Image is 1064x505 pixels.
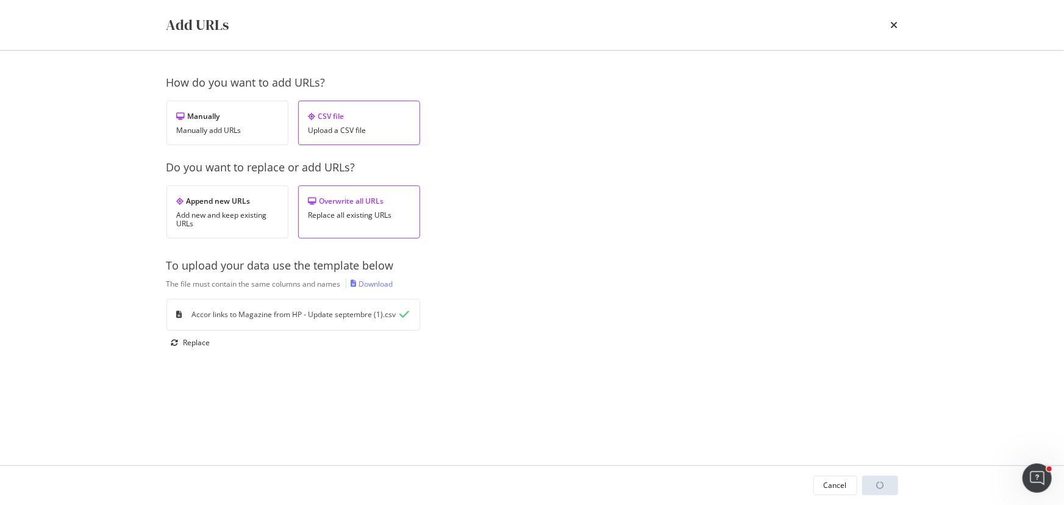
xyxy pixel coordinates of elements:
div: Replace [184,337,210,348]
div: Manually add URLs [177,126,278,135]
div: CSV file [309,111,410,121]
div: Manually [177,111,278,121]
div: Download [359,279,393,289]
div: Replace all existing URLs [309,211,410,220]
div: Cancel [824,480,847,490]
div: Do you want to replace or add URLs? [166,160,898,176]
div: times [891,15,898,35]
a: Download [351,279,393,289]
button: Replace [166,333,210,353]
button: Cancel [813,476,857,495]
div: Add new and keep existing URLs [177,211,278,228]
div: Add URLs [166,15,229,35]
div: loading [862,476,898,495]
div: How do you want to add URLs? [166,75,898,91]
div: To upload your data use the template below [166,258,898,274]
iframe: Intercom live chat [1023,464,1052,493]
div: Append new URLs [177,196,278,206]
div: Accor links to Magazine from HP - Update septembre (1).csv [192,309,396,320]
div: The file must contain the same columns and names [166,279,341,289]
div: Overwrite all URLs [309,196,410,206]
div: Upload a CSV file [309,126,410,135]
